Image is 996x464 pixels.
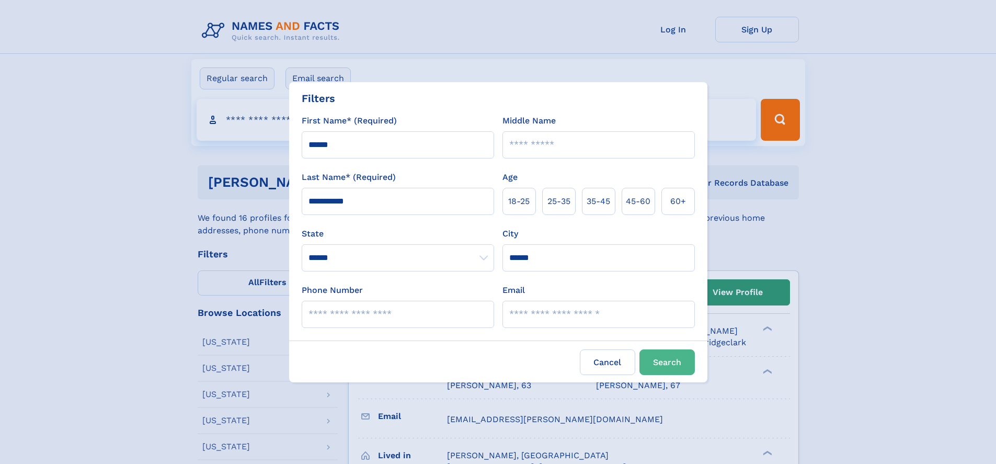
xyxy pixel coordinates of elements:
label: State [302,228,494,240]
span: 18‑25 [508,195,530,208]
label: Age [502,171,518,184]
div: Filters [302,90,335,106]
label: Phone Number [302,284,363,297]
button: Search [639,349,695,375]
span: 60+ [670,195,686,208]
span: 45‑60 [626,195,650,208]
label: City [502,228,518,240]
label: First Name* (Required) [302,115,397,127]
span: 35‑45 [587,195,610,208]
label: Cancel [580,349,635,375]
label: Middle Name [502,115,556,127]
label: Last Name* (Required) [302,171,396,184]
span: 25‑35 [547,195,570,208]
label: Email [502,284,525,297]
